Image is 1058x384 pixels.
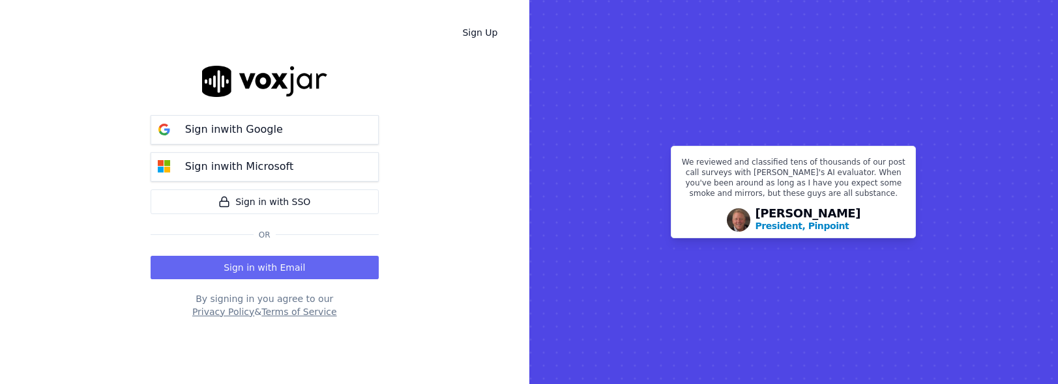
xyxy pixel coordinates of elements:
[192,305,254,318] button: Privacy Policy
[151,115,379,144] button: Sign inwith Google
[756,219,849,232] p: President, Pinpoint
[185,159,293,174] p: Sign in with Microsoft
[151,292,379,318] div: By signing in you agree to our &
[679,157,907,204] p: We reviewed and classified tens of thousands of our post call surveys with [PERSON_NAME]'s AI eva...
[261,305,336,318] button: Terms of Service
[151,154,177,180] img: microsoft Sign in button
[151,152,379,182] button: Sign inwith Microsoft
[151,117,177,143] img: google Sign in button
[202,66,327,96] img: logo
[727,208,750,232] img: Avatar
[254,230,276,240] span: Or
[452,21,508,44] a: Sign Up
[756,208,861,232] div: [PERSON_NAME]
[151,256,379,279] button: Sign in with Email
[151,189,379,214] a: Sign in with SSO
[185,122,283,137] p: Sign in with Google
